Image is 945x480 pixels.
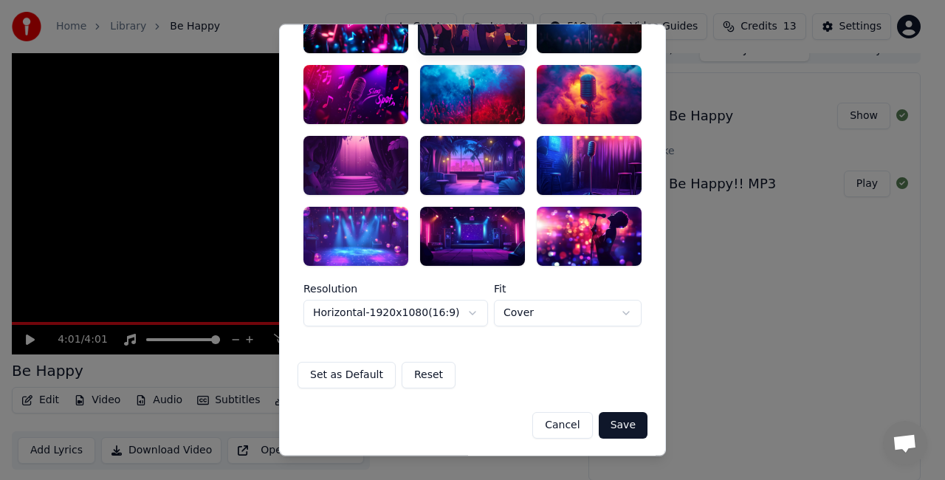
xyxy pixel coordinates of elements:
label: Resolution [303,284,488,294]
button: Save [599,412,647,439]
button: Cancel [532,412,592,439]
button: Reset [402,362,456,388]
label: Fit [494,284,642,294]
button: Set as Default [298,362,396,388]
